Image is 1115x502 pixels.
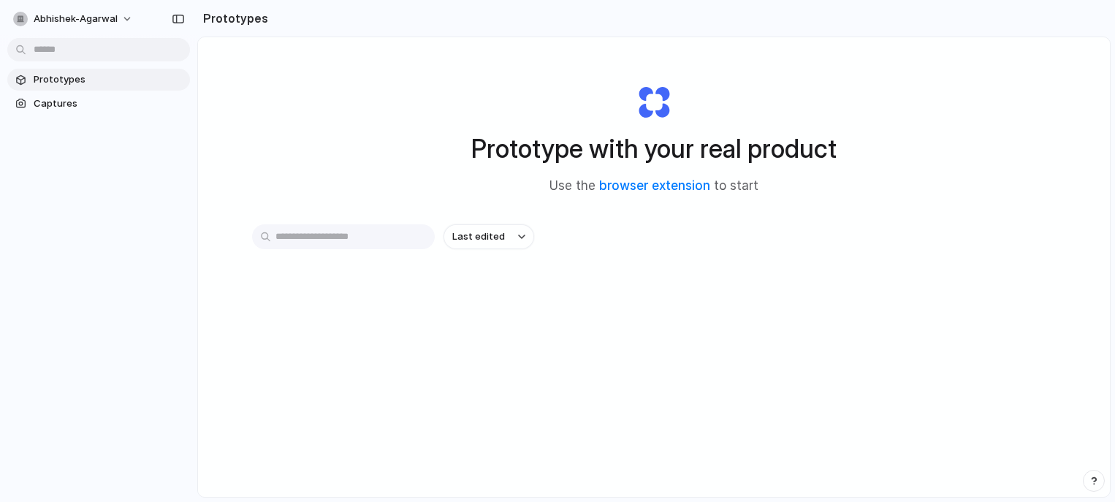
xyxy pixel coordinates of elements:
a: Captures [7,93,190,115]
a: Prototypes [7,69,190,91]
button: abhishek-agarwal [7,7,140,31]
h1: Prototype with your real product [471,129,837,168]
span: abhishek-agarwal [34,12,118,26]
span: Last edited [452,229,505,244]
span: Use the to start [549,177,758,196]
button: Last edited [444,224,534,249]
a: browser extension [599,178,710,193]
span: Prototypes [34,72,184,87]
span: Captures [34,96,184,111]
h2: Prototypes [197,9,268,27]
